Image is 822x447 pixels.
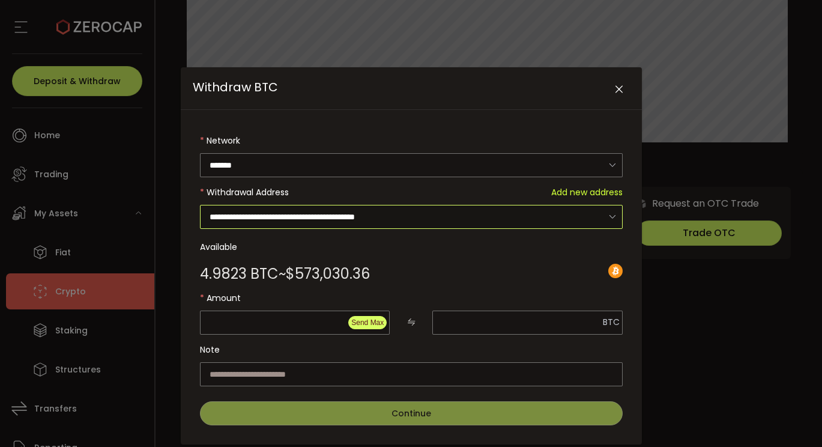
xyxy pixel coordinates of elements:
[551,180,623,204] span: Add new address
[348,316,387,329] button: Send Max
[200,286,623,310] label: Amount
[286,267,370,281] span: $573,030.36
[200,267,370,281] div: ~
[351,318,384,327] span: Send Max
[193,79,278,96] span: Withdraw BTC
[391,407,431,419] span: Continue
[200,235,623,259] label: Available
[762,389,822,447] iframe: Chat Widget
[200,338,623,362] label: Note
[200,401,623,425] button: Continue
[603,316,620,328] span: BTC
[200,267,279,281] span: 4.9823 BTC
[207,186,289,198] span: Withdrawal Address
[609,79,630,100] button: Close
[181,67,642,445] div: Withdraw BTC
[200,129,623,153] label: Network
